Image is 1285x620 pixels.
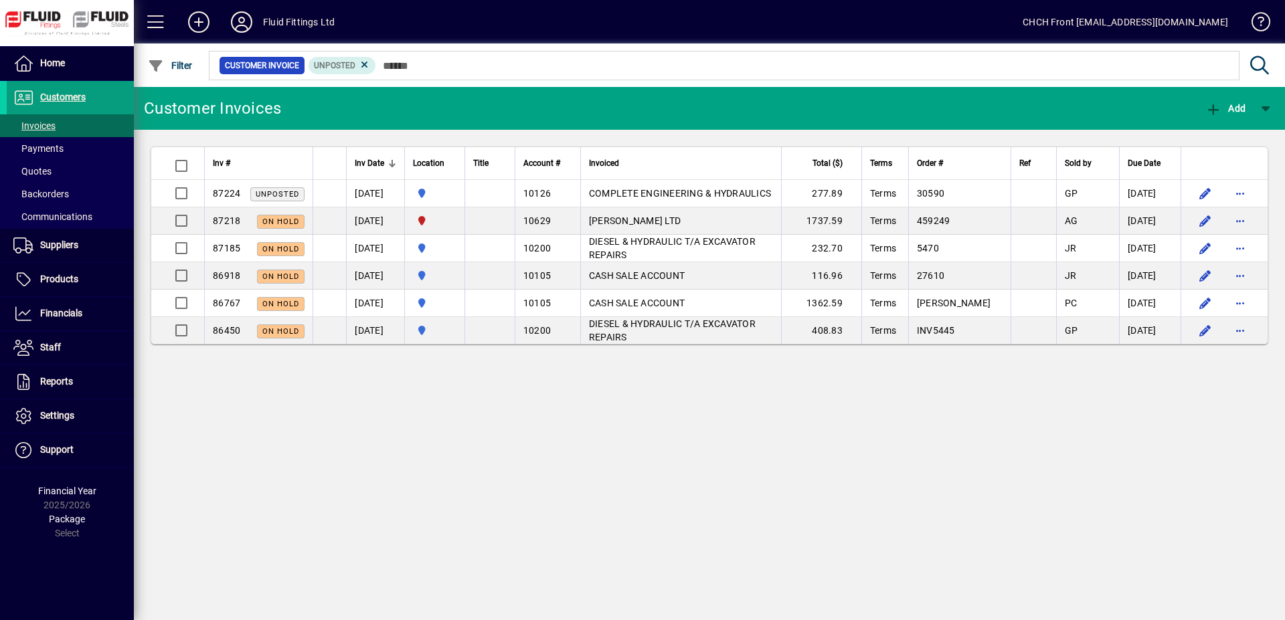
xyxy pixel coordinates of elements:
a: Financials [7,297,134,330]
a: Home [7,47,134,80]
span: Inv # [213,156,230,171]
span: Terms [870,156,892,171]
a: Support [7,433,134,467]
span: 10126 [523,188,551,199]
span: Title [473,156,489,171]
div: Customer Invoices [144,98,281,119]
span: On hold [262,327,299,336]
a: Invoices [7,114,134,137]
td: [DATE] [1119,290,1181,317]
span: Order # [917,156,943,171]
button: Filter [145,54,196,78]
button: Edit [1195,183,1216,204]
div: Total ($) [790,156,855,171]
span: Invoiced [589,156,619,171]
span: Backorders [13,189,69,199]
a: Products [7,263,134,296]
span: 10105 [523,270,551,281]
span: Customers [40,92,86,102]
span: AUCKLAND [413,241,456,255]
span: Terms [870,298,896,308]
button: Edit [1195,265,1216,286]
span: 30590 [917,188,944,199]
div: CHCH Front [EMAIL_ADDRESS][DOMAIN_NAME] [1023,11,1228,33]
div: Account # [523,156,572,171]
span: Terms [870,188,896,199]
span: Total ($) [812,156,843,171]
button: Edit [1195,292,1216,314]
span: CASH SALE ACCOUNT [589,270,685,281]
span: 10200 [523,325,551,336]
span: Support [40,444,74,455]
span: Communications [13,211,92,222]
span: 10200 [523,243,551,253]
span: Ref [1019,156,1031,171]
button: Edit [1195,237,1216,259]
span: Terms [870,243,896,253]
span: [PERSON_NAME] LTD [589,215,681,226]
span: AG [1065,215,1078,226]
td: [DATE] [1119,235,1181,262]
div: Inv # [213,156,305,171]
span: JR [1065,243,1077,253]
td: [DATE] [1119,180,1181,207]
span: Add [1205,103,1246,114]
button: Edit [1195,210,1216,231]
div: Title [473,156,507,171]
a: Communications [7,205,134,228]
a: Payments [7,137,134,160]
div: Order # [917,156,1003,171]
td: [DATE] [346,235,404,262]
div: Due Date [1128,156,1173,171]
div: Inv Date [355,156,396,171]
td: 408.83 [781,317,861,344]
span: 87185 [213,243,240,253]
span: 87224 [213,188,240,199]
span: Customer Invoice [225,59,299,72]
button: More options [1229,292,1251,314]
span: 27610 [917,270,944,281]
span: Financial Year [38,486,96,496]
span: GP [1065,325,1078,336]
td: [DATE] [346,290,404,317]
a: Staff [7,331,134,365]
div: Fluid Fittings Ltd [263,11,335,33]
span: INV5445 [917,325,955,336]
div: Ref [1019,156,1048,171]
button: Add [177,10,220,34]
span: Products [40,274,78,284]
td: 1362.59 [781,290,861,317]
span: On hold [262,217,299,226]
span: Suppliers [40,239,78,250]
span: Settings [40,410,74,421]
span: Terms [870,215,896,226]
a: Quotes [7,160,134,183]
a: Knowledge Base [1241,3,1268,46]
span: COMPLETE ENGINEERING & HYDRAULICS [589,188,771,199]
span: 5470 [917,243,939,253]
span: Filter [148,60,193,71]
span: 10105 [523,298,551,308]
button: Profile [220,10,263,34]
td: 232.70 [781,235,861,262]
div: Sold by [1065,156,1111,171]
span: Staff [40,342,61,352]
span: Payments [13,143,64,154]
a: Settings [7,399,134,433]
span: FLUID FITTINGS CHRISTCHURCH [413,213,456,228]
span: Quotes [13,166,52,177]
div: Location [413,156,456,171]
td: [DATE] [1119,262,1181,290]
td: 1737.59 [781,207,861,235]
td: 116.96 [781,262,861,290]
span: Terms [870,270,896,281]
span: Sold by [1065,156,1092,171]
span: [PERSON_NAME] [917,298,991,308]
button: More options [1229,237,1251,259]
button: More options [1229,265,1251,286]
td: [DATE] [346,262,404,290]
span: DIESEL & HYDRAULIC T/A EXCAVATOR REPAIRS [589,236,756,260]
span: 10629 [523,215,551,226]
span: Reports [40,376,73,387]
span: JR [1065,270,1077,281]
